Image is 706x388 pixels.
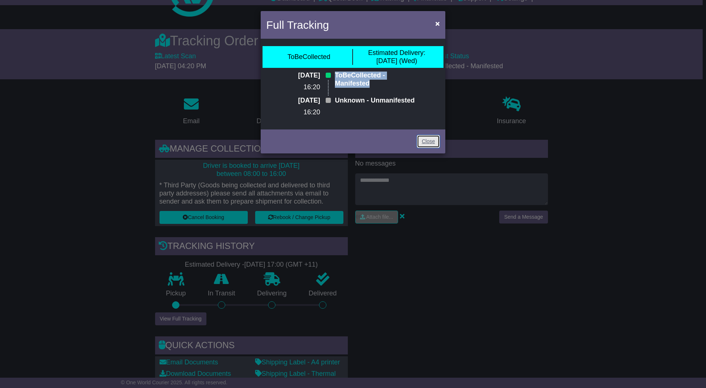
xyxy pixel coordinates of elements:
[435,19,440,28] span: ×
[291,72,320,80] p: [DATE]
[287,53,330,61] div: ToBeCollected
[368,49,425,56] span: Estimated Delivery:
[266,17,329,33] h4: Full Tracking
[335,72,415,87] p: ToBeCollected - Manifested
[291,83,320,91] p: 16:20
[368,49,425,65] div: [DATE] (Wed)
[417,135,440,148] a: Close
[291,97,320,105] p: [DATE]
[291,108,320,117] p: 16:20
[432,16,443,31] button: Close
[335,97,415,105] p: Unknown - Unmanifested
